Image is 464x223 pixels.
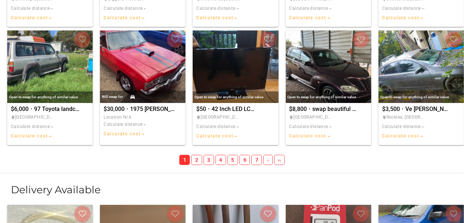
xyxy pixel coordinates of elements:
div: Calculate cost [11,130,53,142]
span: $3,500 [382,106,400,112]
span: 97 Toyota landcruiser [34,106,79,112]
div: Calculate cost [289,12,331,24]
div: Calculate cost [104,128,145,140]
span: [GEOGRAPHIC_DATA], [GEOGRAPHIC_DATA] [289,113,333,121]
span: · [402,105,404,113]
div: Open to swap for anything of similar value [7,91,93,103]
a: 2 [191,155,202,165]
div: Calculate distance [382,5,426,12]
div: 42 Inch LED LCD T.V. [193,30,278,103]
div: 97 Toyota landcruiser [7,30,93,103]
span: $8,800 [289,106,307,112]
div: Calculate cost [382,130,424,142]
div: Will swap for [102,93,123,101]
a: 6 [239,155,250,165]
span: Rocklea, [GEOGRAPHIC_DATA] [382,113,426,121]
span: Location N/A [104,115,131,120]
a: › [263,155,272,165]
span: · [126,105,128,113]
div: Calculate cost [289,130,331,142]
div: Calculate distance [104,121,147,128]
div: Calculate distance [289,123,333,130]
span: Ve [PERSON_NAME] Commodore S1 3.6L V6 [PERSON_NAME] [405,106,451,112]
div: Calculate distance [289,5,333,12]
span: · [208,105,210,113]
span: swap beautiful PT cruiser custom classic car auto ac [313,106,358,112]
div: Calculate distance [11,5,54,12]
i: place [382,115,386,120]
div: Calculate cost [11,12,53,24]
a: 5 [227,155,238,165]
span: · [30,105,32,113]
div: Calculate distance [196,5,240,12]
div: Ve Berlina Holden Commodore S1 3.6L V6 L.E.O [379,30,464,103]
span: $6,000 [11,106,29,112]
div: Open to swap for anything of similar value [379,91,464,103]
div: Calculate cost [196,12,238,24]
i: place [196,115,201,120]
div: swap beautiful PT cruiser custom classic car auto ac [286,30,371,103]
span: 42 Inch LED LCD T.V. [212,106,257,112]
a: 3 [204,155,214,165]
i: place [289,115,294,120]
span: $50 [196,106,206,112]
span: 1975 [PERSON_NAME] One Tonner [130,106,175,112]
div: Calculate cost [382,12,424,24]
div: Calculate distance [382,123,426,130]
span: [GEOGRAPHIC_DATA], [GEOGRAPHIC_DATA] [11,113,54,121]
div: Open to swap for anything of similar value [193,91,278,103]
span: [GEOGRAPHIC_DATA], [GEOGRAPHIC_DATA] [196,113,240,121]
div: 1975 Holden HJ One Tonner [100,30,185,103]
i: place [11,115,15,120]
div: Calculate distance [11,123,54,130]
div: Open to swap for anything of similar value [286,91,371,103]
div: Calculate cost [196,130,238,142]
span: $30,000 [104,106,125,112]
div: Calculate cost [104,12,145,24]
div: Calculate distance [196,123,240,130]
a: ›› [274,155,285,165]
a: 1 [179,155,190,165]
div: Calculate distance [104,5,147,12]
h3: Delivery Available [11,183,464,196]
a: 4 [216,155,226,165]
span: · [309,105,311,113]
a: 7 [251,155,262,165]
